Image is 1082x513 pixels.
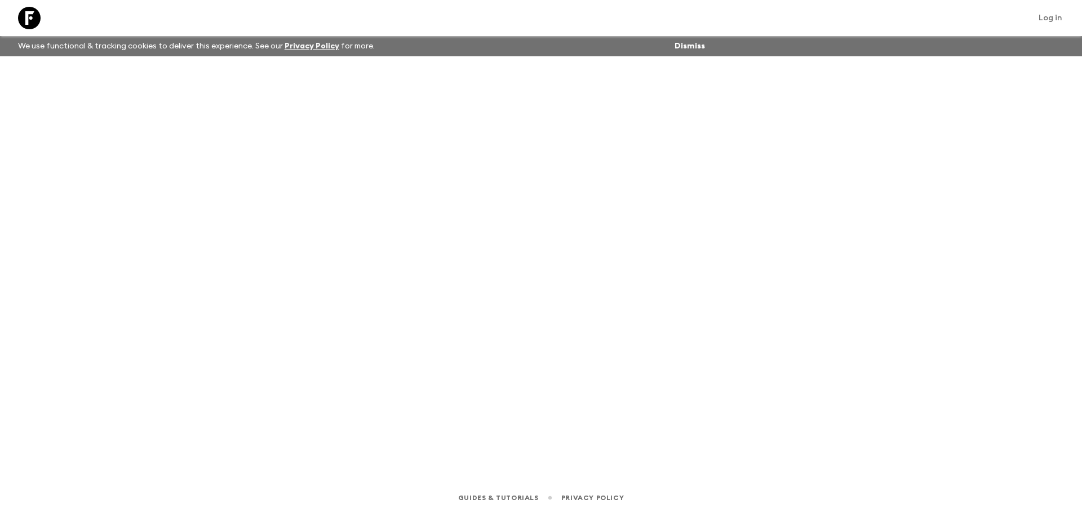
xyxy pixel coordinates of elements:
p: We use functional & tracking cookies to deliver this experience. See our for more. [14,36,379,56]
a: Log in [1032,10,1068,26]
a: Privacy Policy [285,42,339,50]
button: Dismiss [672,38,708,54]
a: Guides & Tutorials [458,492,539,504]
a: Privacy Policy [561,492,624,504]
